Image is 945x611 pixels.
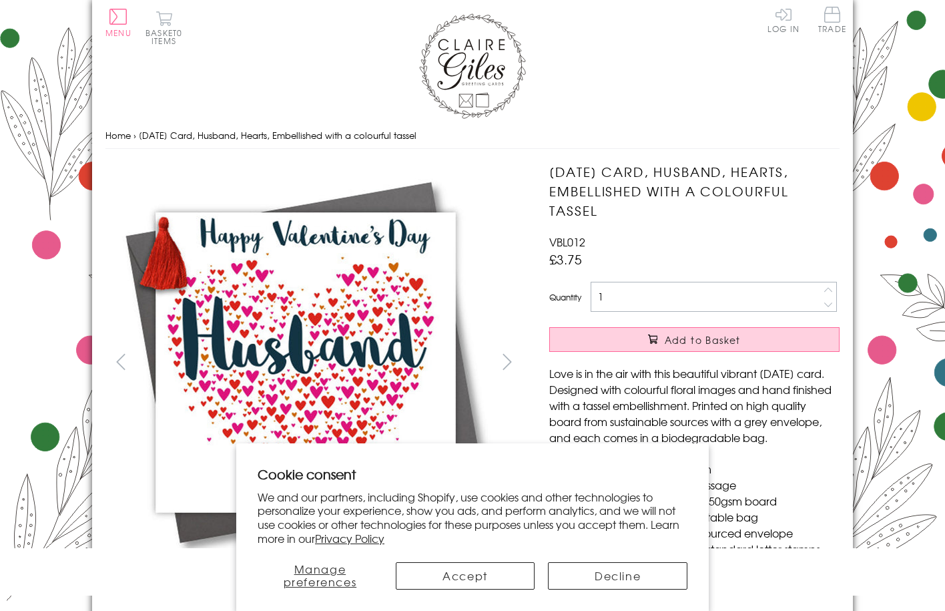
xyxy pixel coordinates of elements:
[105,9,131,37] button: Menu
[818,7,846,35] a: Trade
[105,129,131,142] a: Home
[258,490,687,546] p: We and our partners, including Shopify, use cookies and other technologies to personalize your ex...
[258,465,687,483] h2: Cookie consent
[549,234,585,250] span: VBL012
[549,291,581,303] label: Quantity
[258,562,382,590] button: Manage preferences
[549,250,582,268] span: £3.75
[315,530,384,546] a: Privacy Policy
[145,11,182,45] button: Basket0 items
[493,347,523,377] button: next
[284,561,357,590] span: Manage preferences
[549,365,840,445] p: Love is in the air with this beautiful vibrant [DATE] card. Designed with colourful floral images...
[523,162,923,563] img: Valentine's Day Card, Husband, Hearts, Embellished with a colourful tassel
[549,327,840,352] button: Add to Basket
[767,7,800,33] a: Log In
[151,27,182,47] span: 0 items
[139,129,416,142] span: [DATE] Card, Husband, Hearts, Embellished with a colourful tassel
[665,333,741,347] span: Add to Basket
[419,13,526,119] img: Claire Giles Greetings Cards
[548,562,687,590] button: Decline
[133,129,136,142] span: ›
[105,27,131,39] span: Menu
[105,122,840,150] nav: breadcrumbs
[105,347,135,377] button: prev
[396,562,535,590] button: Accept
[105,162,506,563] img: Valentine's Day Card, Husband, Hearts, Embellished with a colourful tassel
[818,7,846,33] span: Trade
[549,162,840,220] h1: [DATE] Card, Husband, Hearts, Embellished with a colourful tassel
